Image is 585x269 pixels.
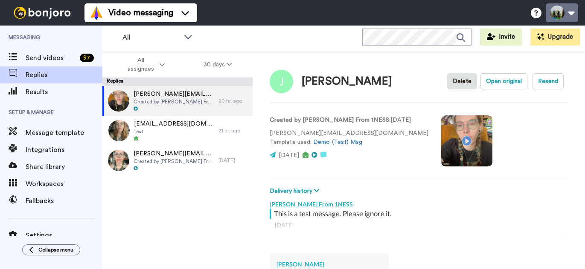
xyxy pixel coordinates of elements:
[122,32,180,43] span: All
[270,70,293,93] img: Image of Jay
[533,73,564,89] button: Resend
[270,196,568,209] div: [PERSON_NAME] From 1NESS
[10,7,74,19] img: bj-logo-header-white.svg
[270,186,322,196] button: Delivery history
[108,7,173,19] span: Video messaging
[108,90,129,112] img: 47ab8441-3d22-463b-82fb-949039be850b-thumb.jpg
[80,54,94,62] div: 97
[275,221,563,229] div: [DATE]
[102,116,253,146] a: [EMAIL_ADDRESS][DOMAIN_NAME]test21 hr. ago
[279,152,299,158] span: [DATE]
[313,139,362,145] a: Demo (Test) Msg
[26,128,102,138] span: Message template
[108,150,129,171] img: e46d70ac-39d4-4b06-b7bf-d48f446f822e-thumb.jpg
[26,145,102,155] span: Integrations
[218,157,248,164] div: [DATE]
[134,120,214,128] span: [EMAIL_ADDRESS][DOMAIN_NAME]
[276,260,382,269] div: [PERSON_NAME]
[26,87,102,97] span: Results
[218,97,248,104] div: 20 hr. ago
[102,77,253,86] div: Replies
[134,90,214,98] span: [PERSON_NAME][EMAIL_ADDRESS][DOMAIN_NAME]
[218,127,248,134] div: 21 hr. ago
[480,29,522,46] button: Invite
[184,57,251,72] button: 30 days
[108,120,130,141] img: 98530566-5599-40bc-8a5f-d63240d190da-thumb.jpg
[270,116,428,125] p: : [DATE]
[26,162,102,172] span: Share library
[480,73,527,89] button: Open original
[26,53,76,63] span: Send videos
[123,56,158,73] span: All assignees
[530,29,580,46] button: Upgrade
[102,146,253,175] a: [PERSON_NAME][EMAIL_ADDRESS][DOMAIN_NAME]Created by [PERSON_NAME] From 1NESS[DATE]
[26,196,102,206] span: Fallbacks
[90,6,103,20] img: vm-color.svg
[22,244,80,255] button: Collapse menu
[26,230,102,240] span: Settings
[134,98,214,105] span: Created by [PERSON_NAME] From 1NESS
[38,246,73,253] span: Collapse menu
[134,149,214,158] span: [PERSON_NAME][EMAIL_ADDRESS][DOMAIN_NAME]
[302,75,392,88] div: [PERSON_NAME]
[274,209,566,219] div: This is a test message. Please ignore it.
[270,129,428,147] p: [PERSON_NAME][EMAIL_ADDRESS][DOMAIN_NAME] Template used:
[26,70,102,80] span: Replies
[102,86,253,116] a: [PERSON_NAME][EMAIL_ADDRESS][DOMAIN_NAME]Created by [PERSON_NAME] From 1NESS20 hr. ago
[447,73,477,89] button: Delete
[134,158,214,165] span: Created by [PERSON_NAME] From 1NESS
[270,117,389,123] strong: Created by [PERSON_NAME] From 1NESS
[134,128,214,135] span: test
[26,179,102,189] span: Workspaces
[104,53,184,77] button: All assignees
